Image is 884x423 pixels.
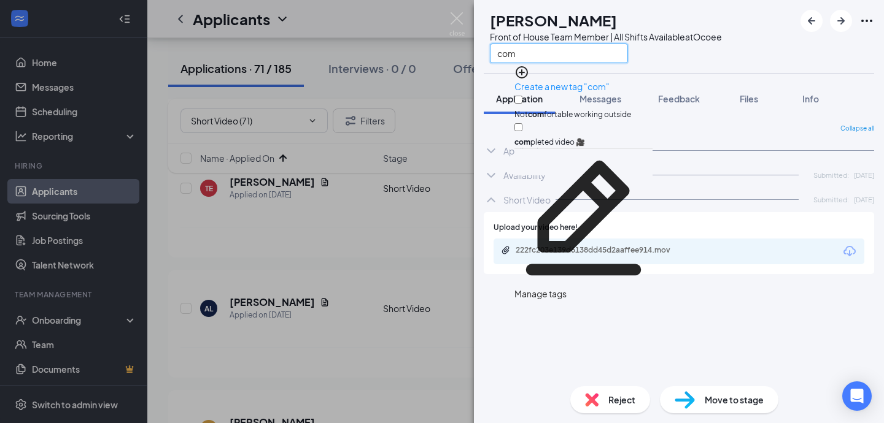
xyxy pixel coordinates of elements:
span: Feedback [658,93,700,104]
svg: ChevronDown [484,143,498,158]
div: Availability [503,169,546,181]
a: Paperclip222fc203e139d6138dd45d2aaffee914.mov [501,245,700,257]
span: Collapse all [840,124,874,134]
span: Submitted: [813,194,849,205]
span: Completed video 🎥 [514,137,585,147]
span: [DATE] [854,170,874,180]
svg: ArrowRight [834,13,848,28]
svg: ChevronUp [484,192,498,207]
svg: Ellipses [859,13,874,28]
button: ArrowRight [830,10,852,32]
div: Application [503,145,549,157]
span: Move to stage [705,393,764,406]
span: Not comfortable working outside [514,110,631,119]
svg: Paperclip [501,245,511,255]
span: [DATE] [854,194,874,205]
b: com [514,137,530,147]
svg: Pencil [514,149,653,287]
b: com [528,110,544,119]
input: completed video 🎥 [514,123,522,131]
div: Front of House Team Member | All Shifts Available at Ocoee [490,31,722,43]
span: Submitted: [813,170,849,180]
svg: PlusCircle [514,65,529,80]
span: Info [802,93,819,104]
span: Application [496,93,543,104]
span: Files [740,93,758,104]
span: Reject [608,393,635,406]
span: Upload your video here! [494,222,578,234]
button: ArrowLeftNew [801,10,823,32]
div: Manage tags [514,287,653,300]
svg: ChevronDown [484,168,498,183]
h1: [PERSON_NAME] [490,10,617,31]
a: Create a new tag "com" [514,81,610,92]
input: Notcomfortable working outside [514,96,522,104]
div: Open Intercom Messenger [842,381,872,411]
div: Short Video [503,194,551,206]
svg: Download [842,244,857,259]
svg: ArrowLeftNew [804,13,819,28]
